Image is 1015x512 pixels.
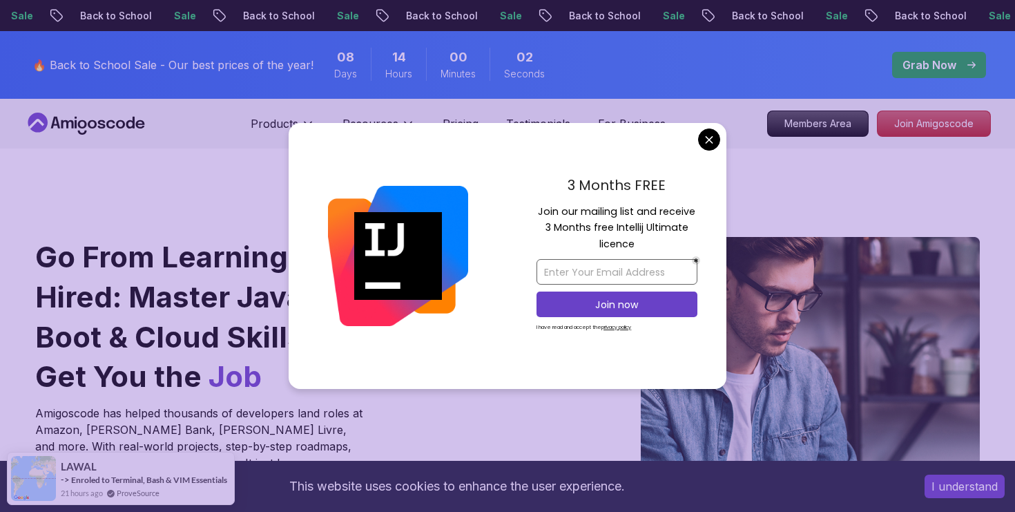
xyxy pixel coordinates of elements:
span: 14 Hours [392,48,406,67]
span: Job [209,359,262,394]
p: Members Area [768,111,868,136]
a: Testimonials [506,115,570,132]
p: Back to School [57,9,151,23]
p: 🔥 Back to School Sale - Our best prices of the year! [32,57,313,73]
a: Pricing [443,115,478,132]
p: Products [251,115,298,132]
p: Sale [966,9,1010,23]
span: Hours [385,67,412,81]
p: Sale [477,9,521,23]
a: ProveSource [117,487,159,499]
p: Back to School [220,9,314,23]
span: 21 hours ago [61,487,103,499]
p: Resources [342,115,398,132]
p: Join Amigoscode [878,111,990,136]
a: Members Area [767,111,869,137]
span: Minutes [441,67,476,81]
span: 0 Minutes [449,48,467,67]
button: Resources [342,115,415,143]
p: Back to School [709,9,803,23]
span: LAWAL [61,461,97,473]
a: Join Amigoscode [877,111,991,137]
img: provesource social proof notification image [11,456,56,501]
p: Sale [803,9,847,23]
span: -> [61,474,70,485]
p: Grab Now [902,57,956,73]
p: Sale [151,9,195,23]
span: Days [334,67,357,81]
button: Accept cookies [925,475,1005,498]
a: Enroled to Terminal, Bash & VIM Essentials [71,475,227,485]
a: For Business [598,115,666,132]
button: Products [251,115,315,143]
p: Back to School [872,9,966,23]
span: 2 Seconds [516,48,533,67]
p: Back to School [383,9,477,23]
span: 8 Days [337,48,354,67]
span: Seconds [504,67,545,81]
p: Sale [314,9,358,23]
div: This website uses cookies to enhance the user experience. [10,471,904,502]
h1: Go From Learning to Hired: Master Java, Spring Boot & Cloud Skills That Get You the [35,237,416,397]
p: Sale [640,9,684,23]
p: Amigoscode has helped thousands of developers land roles at Amazon, [PERSON_NAME] Bank, [PERSON_N... [35,405,367,488]
p: Back to School [546,9,640,23]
